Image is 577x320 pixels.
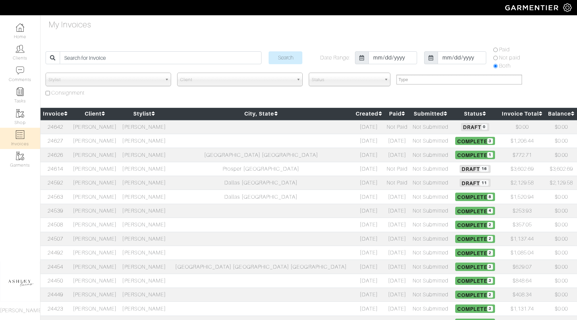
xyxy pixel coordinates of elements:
[548,110,575,117] a: Balance
[70,204,119,218] td: [PERSON_NAME]
[16,109,24,118] img: garments-icon-b7da505a4dc4fd61783c78ac3ca0ef83fa9d6f193b1c9dc38574b1d14d53ca28.png
[353,246,384,260] td: [DATE]
[499,134,546,148] td: $1,206.44
[410,232,451,246] td: Not Submitted
[385,274,410,288] td: [DATE]
[385,190,410,204] td: [DATE]
[169,190,353,204] td: Dallas [GEOGRAPHIC_DATA]
[16,152,24,160] img: garments-icon-b7da505a4dc4fd61783c78ac3ca0ef83fa9d6f193b1c9dc38574b1d14d53ca28.png
[353,176,384,190] td: [DATE]
[389,110,405,117] a: Paid
[546,246,577,260] td: $0.00
[43,110,68,117] a: Invoice
[353,274,384,288] td: [DATE]
[546,274,577,288] td: $0.00
[385,218,410,232] td: [DATE]
[70,218,119,232] td: [PERSON_NAME]
[455,221,495,229] span: Complete
[499,218,546,232] td: $357.05
[546,288,577,302] td: $0.00
[499,162,546,176] td: $3,602.69
[546,148,577,162] td: $0.00
[169,176,353,190] td: Dallas [GEOGRAPHIC_DATA]
[353,120,384,134] td: [DATE]
[70,176,119,190] td: [PERSON_NAME]
[410,260,451,274] td: Not Submitted
[499,176,546,190] td: $2,129.58
[410,190,451,204] td: Not Submitted
[48,306,63,312] a: 24423
[502,110,543,117] a: Invoice Total
[385,288,410,302] td: [DATE]
[487,264,493,270] span: 3
[410,246,451,260] td: Not Submitted
[487,250,493,256] span: 2
[455,151,495,159] span: Complete
[546,260,577,274] td: $0.00
[546,162,577,176] td: $3,602.69
[70,288,119,302] td: [PERSON_NAME]
[480,180,488,186] span: 11
[70,246,119,260] td: [PERSON_NAME]
[119,218,169,232] td: [PERSON_NAME]
[499,62,511,70] label: Both
[119,120,169,134] td: [PERSON_NAME]
[48,278,63,284] a: 24450
[487,278,493,284] span: 3
[482,124,487,130] span: 0
[133,110,155,117] a: Stylist
[48,264,63,270] a: 24454
[48,180,63,186] a: 24592
[499,54,520,62] label: Not paid
[119,274,169,288] td: [PERSON_NAME]
[51,89,85,97] label: Consignment
[48,292,63,298] a: 24449
[410,162,451,176] td: Not Submitted
[385,302,410,316] td: [DATE]
[60,51,262,64] input: Search for Invoice
[487,194,493,200] span: 8
[119,190,169,204] td: [PERSON_NAME]
[455,193,495,201] span: Complete
[48,138,63,144] a: 24627
[244,110,278,117] a: City, State
[48,236,63,242] a: 24507
[499,190,546,204] td: $1,520.94
[48,194,63,200] a: 24563
[169,148,353,162] td: [GEOGRAPHIC_DATA] [GEOGRAPHIC_DATA]
[70,302,119,316] td: [PERSON_NAME]
[385,148,410,162] td: [DATE]
[119,162,169,176] td: [PERSON_NAME]
[312,73,381,87] span: Status
[460,179,490,187] span: Draft
[269,51,302,64] input: Search
[48,222,63,228] a: 24508
[410,134,451,148] td: Not Submitted
[385,204,410,218] td: [DATE]
[546,120,577,134] td: $0.00
[487,292,493,298] span: 2
[119,204,169,218] td: [PERSON_NAME]
[49,20,91,30] h4: My Invoices
[48,124,63,130] a: 24642
[499,260,546,274] td: $629.07
[410,120,451,134] td: Not Submitted
[410,176,451,190] td: Not Submitted
[464,110,486,117] a: Status
[49,73,162,87] span: Stylist
[487,152,493,158] span: 1
[499,148,546,162] td: $772.71
[353,302,384,316] td: [DATE]
[119,176,169,190] td: [PERSON_NAME]
[353,134,384,148] td: [DATE]
[70,260,119,274] td: [PERSON_NAME]
[353,190,384,204] td: [DATE]
[70,148,119,162] td: [PERSON_NAME]
[499,288,546,302] td: $408.34
[320,54,351,62] label: Date Range:
[119,148,169,162] td: [PERSON_NAME]
[70,162,119,176] td: [PERSON_NAME]
[48,208,63,214] a: 24539
[16,88,24,96] img: reminder-icon-8004d30b9f0a5d33ae49ab947aed9ed385cf756f9e5892f1edd6e32f2345188e.png
[353,148,384,162] td: [DATE]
